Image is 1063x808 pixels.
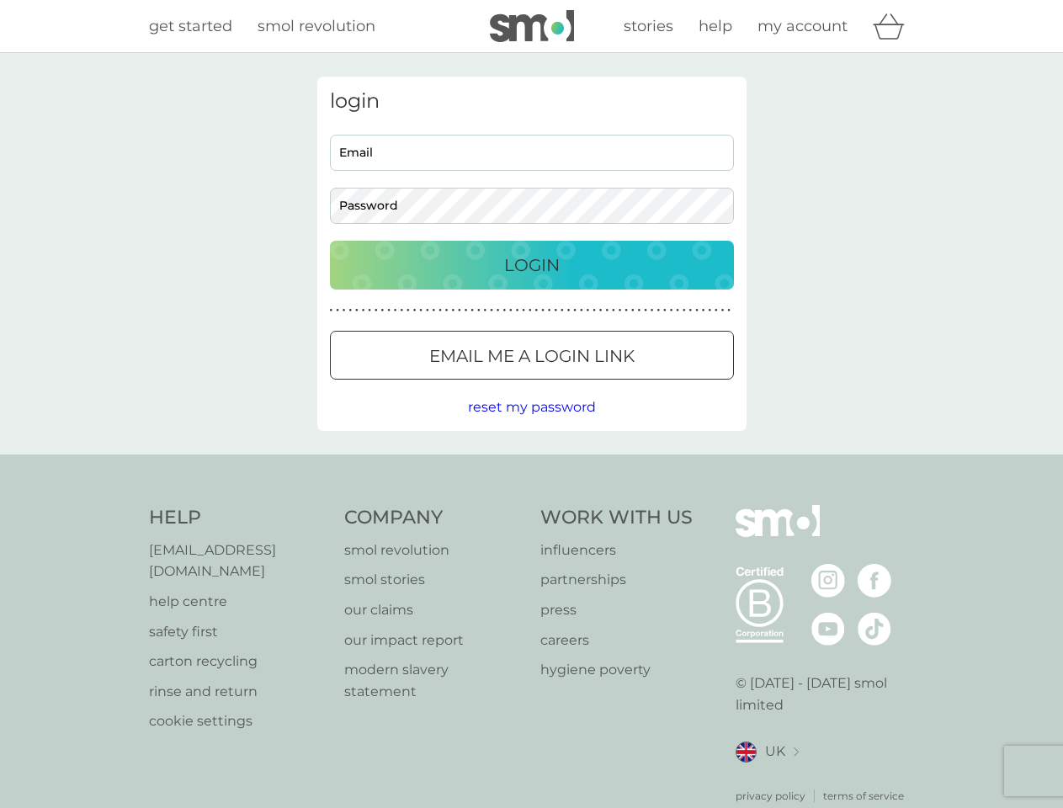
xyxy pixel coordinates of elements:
[727,306,731,315] p: ●
[736,672,915,715] p: © [DATE] - [DATE] smol limited
[426,306,429,315] p: ●
[651,306,654,315] p: ●
[699,14,732,39] a: help
[330,89,734,114] h3: login
[344,505,524,531] h4: Company
[149,591,328,613] a: help centre
[663,306,667,315] p: ●
[490,10,574,42] img: smol
[540,540,693,561] a: influencers
[794,747,799,757] img: select a new location
[689,306,693,315] p: ●
[522,306,525,315] p: ●
[394,306,397,315] p: ●
[699,17,732,35] span: help
[823,788,904,804] a: terms of service
[355,306,359,315] p: ●
[599,306,603,315] p: ●
[670,306,673,315] p: ●
[497,306,500,315] p: ●
[343,306,346,315] p: ●
[736,742,757,763] img: UK flag
[644,306,647,315] p: ●
[490,306,493,315] p: ●
[336,306,339,315] p: ●
[419,306,423,315] p: ●
[736,505,820,562] img: smol
[540,659,693,681] a: hygiene poverty
[362,306,365,315] p: ●
[509,306,513,315] p: ●
[540,630,693,651] a: careers
[258,14,375,39] a: smol revolution
[149,621,328,643] a: safety first
[149,505,328,531] h4: Help
[858,564,891,598] img: visit the smol Facebook page
[484,306,487,315] p: ●
[413,306,417,315] p: ●
[344,569,524,591] p: smol stories
[605,306,609,315] p: ●
[638,306,641,315] p: ●
[149,540,328,582] a: [EMAIL_ADDRESS][DOMAIN_NAME]
[540,505,693,531] h4: Work With Us
[387,306,391,315] p: ●
[624,17,673,35] span: stories
[504,252,560,279] p: Login
[612,306,615,315] p: ●
[765,741,785,763] span: UK
[368,306,371,315] p: ●
[593,306,596,315] p: ●
[695,306,699,315] p: ●
[330,306,333,315] p: ●
[344,599,524,621] a: our claims
[330,241,734,290] button: Login
[736,788,805,804] a: privacy policy
[811,612,845,646] img: visit the smol Youtube page
[811,564,845,598] img: visit the smol Instagram page
[468,396,596,418] button: reset my password
[540,569,693,591] a: partnerships
[619,306,622,315] p: ●
[567,306,571,315] p: ●
[400,306,403,315] p: ●
[149,14,232,39] a: get started
[535,306,539,315] p: ●
[149,17,232,35] span: get started
[561,306,564,315] p: ●
[587,306,590,315] p: ●
[516,306,519,315] p: ●
[580,306,583,315] p: ●
[330,331,734,380] button: Email me a login link
[683,306,686,315] p: ●
[445,306,449,315] p: ●
[149,710,328,732] a: cookie settings
[715,306,718,315] p: ●
[470,306,474,315] p: ●
[149,651,328,672] a: carton recycling
[344,659,524,702] a: modern slavery statement
[375,306,378,315] p: ●
[757,14,848,39] a: my account
[554,306,557,315] p: ●
[656,306,660,315] p: ●
[529,306,532,315] p: ●
[458,306,461,315] p: ●
[433,306,436,315] p: ●
[625,306,628,315] p: ●
[873,9,915,43] div: basket
[258,17,375,35] span: smol revolution
[149,681,328,703] a: rinse and return
[344,630,524,651] a: our impact report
